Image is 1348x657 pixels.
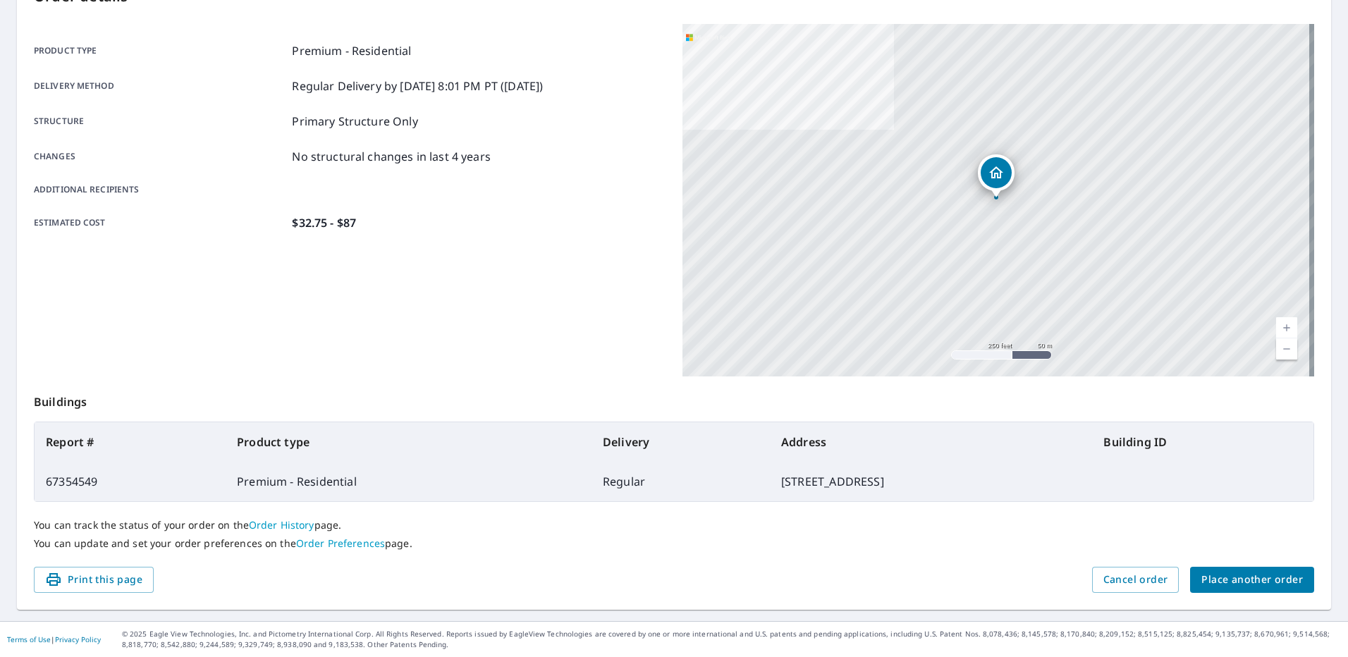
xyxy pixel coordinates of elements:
p: Delivery method [34,78,286,94]
th: Building ID [1092,422,1313,462]
p: Additional recipients [34,183,286,196]
a: Order Preferences [296,536,385,550]
td: [STREET_ADDRESS] [770,462,1092,501]
span: Cancel order [1103,571,1168,589]
p: | [7,635,101,644]
p: Regular Delivery by [DATE] 8:01 PM PT ([DATE]) [292,78,543,94]
p: Buildings [34,376,1314,422]
th: Delivery [592,422,770,462]
a: Privacy Policy [55,634,101,644]
p: © 2025 Eagle View Technologies, Inc. and Pictometry International Corp. All Rights Reserved. Repo... [122,629,1341,650]
p: Primary Structure Only [292,113,417,130]
button: Place another order [1190,567,1314,593]
p: Estimated cost [34,214,286,231]
span: Place another order [1201,571,1303,589]
p: Changes [34,148,286,165]
p: Product type [34,42,286,59]
a: Terms of Use [7,634,51,644]
a: Current Level 17, Zoom Out [1276,338,1297,360]
td: Regular [592,462,770,501]
th: Product type [226,422,592,462]
th: Report # [35,422,226,462]
p: No structural changes in last 4 years [292,148,491,165]
span: Print this page [45,571,142,589]
td: 67354549 [35,462,226,501]
a: Current Level 17, Zoom In [1276,317,1297,338]
div: Dropped pin, building 1, Residential property, 65 S Front St Burbank, OH 44214 [978,154,1015,198]
p: You can track the status of your order on the page. [34,519,1314,532]
p: Structure [34,113,286,130]
button: Print this page [34,567,154,593]
th: Address [770,422,1092,462]
p: Premium - Residential [292,42,411,59]
p: You can update and set your order preferences on the page. [34,537,1314,550]
a: Order History [249,518,314,532]
td: Premium - Residential [226,462,592,501]
p: $32.75 - $87 [292,214,356,231]
button: Cancel order [1092,567,1179,593]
